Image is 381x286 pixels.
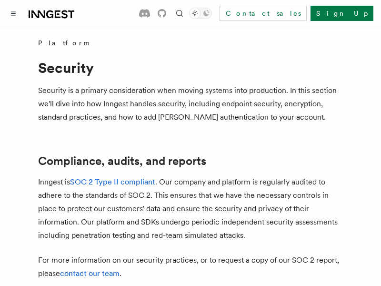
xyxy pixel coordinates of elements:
[38,175,343,242] p: Inngest is . Our company and platform is regularly audited to adhere to the standards of SOC 2. T...
[38,38,89,48] span: Platform
[220,6,307,21] a: Contact sales
[38,254,343,280] p: For more information on our security practices, or to request a copy of our SOC 2 report, please .
[311,6,373,21] a: Sign Up
[70,177,155,186] a: SOC 2 Type II compliant
[38,154,206,168] a: Compliance, audits, and reports
[38,59,343,76] h1: Security
[8,8,19,19] button: Toggle navigation
[174,8,185,19] button: Find something...
[189,8,212,19] button: Toggle dark mode
[60,269,120,278] a: contact our team
[38,84,343,124] p: Security is a primary consideration when moving systems into production. In this section we'll di...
